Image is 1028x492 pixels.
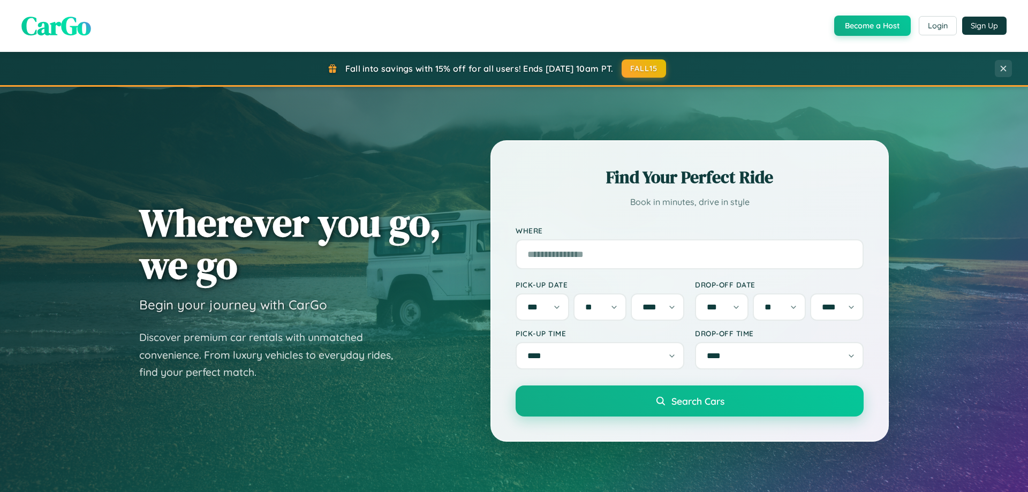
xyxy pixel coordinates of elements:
h2: Find Your Perfect Ride [516,165,864,189]
button: Become a Host [834,16,911,36]
button: FALL15 [622,59,667,78]
button: Login [919,16,957,35]
p: Discover premium car rentals with unmatched convenience. From luxury vehicles to everyday rides, ... [139,329,407,381]
span: Fall into savings with 15% off for all users! Ends [DATE] 10am PT. [345,63,614,74]
button: Search Cars [516,385,864,417]
span: CarGo [21,8,91,43]
label: Drop-off Time [695,329,864,338]
h3: Begin your journey with CarGo [139,297,327,313]
button: Sign Up [962,17,1007,35]
label: Where [516,226,864,235]
label: Drop-off Date [695,280,864,289]
span: Search Cars [671,395,724,407]
p: Book in minutes, drive in style [516,194,864,210]
label: Pick-up Time [516,329,684,338]
label: Pick-up Date [516,280,684,289]
h1: Wherever you go, we go [139,201,441,286]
